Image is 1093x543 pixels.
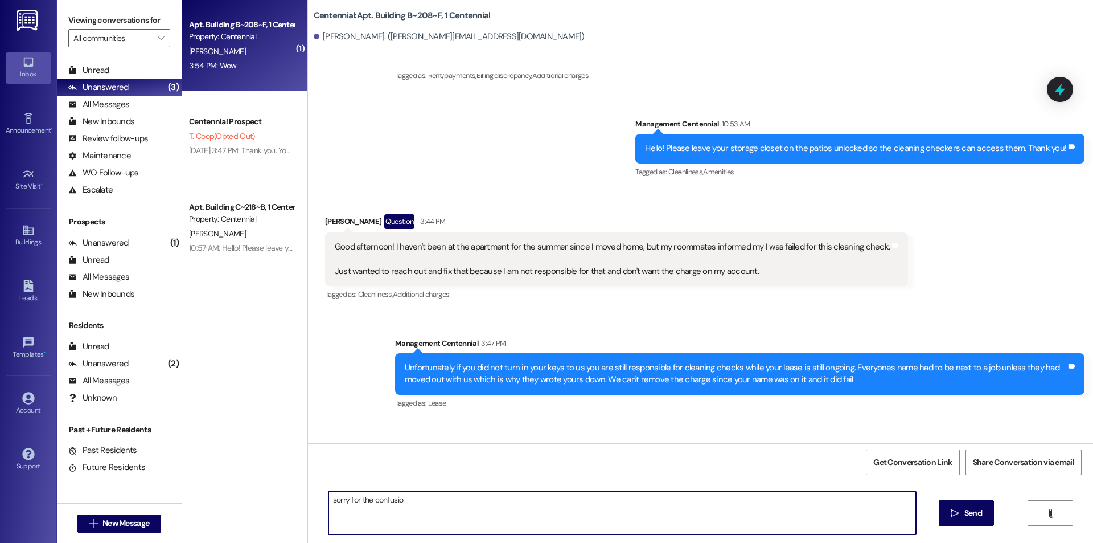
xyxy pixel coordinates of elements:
[358,289,393,299] span: Cleanliness ,
[6,389,51,419] a: Account
[189,60,237,71] div: 3:54 PM: Wow
[384,214,414,228] div: Question
[165,79,182,96] div: (3)
[68,116,134,128] div: New Inbounds
[68,133,148,145] div: Review follow-ups
[57,216,182,228] div: Prospects
[68,462,145,473] div: Future Residents
[325,214,908,232] div: [PERSON_NAME]
[6,165,51,195] a: Site Visit •
[393,289,449,299] span: Additional charges
[645,142,1066,154] div: Hello! Please leave your storage closet on the patios unlocked so the cleaning checkers can acces...
[6,333,51,364] a: Templates •
[395,67,1084,84] div: Tagged as:
[189,228,246,239] span: [PERSON_NAME]
[428,71,476,80] span: Rent/payments ,
[939,500,994,526] button: Send
[428,398,446,408] span: Lease
[68,237,129,249] div: Unanswered
[51,125,52,133] span: •
[189,31,294,43] div: Property: Centennial
[6,52,51,83] a: Inbox
[189,201,294,213] div: Apt. Building C~218~B, 1 Centennial
[6,276,51,307] a: Leads
[478,337,506,349] div: 3:47 PM
[41,181,43,189] span: •
[189,243,606,253] div: 10:57 AM: Hello! Please leave your storage closet on the patios unlocked so the cleaning checkers...
[6,444,51,475] a: Support
[68,184,113,196] div: Escalate
[77,515,162,533] button: New Message
[964,507,982,519] span: Send
[44,349,46,357] span: •
[73,29,152,47] input: All communities
[328,492,916,534] textarea: sorry for the confusi
[189,213,294,225] div: Property: Centennial
[189,145,750,156] div: [DATE] 3:47 PM: Thank you. You will no longer receive texts from this thread. Please reply with '...
[476,71,532,80] span: Billing discrepancy ,
[965,450,1082,475] button: Share Conversation via email
[57,424,182,436] div: Past + Future Residents
[314,31,585,43] div: [PERSON_NAME]. ([PERSON_NAME][EMAIL_ADDRESS][DOMAIN_NAME])
[68,288,134,300] div: New Inbounds
[635,118,1084,134] div: Management Centennial
[951,509,959,518] i: 
[873,456,952,468] span: Get Conversation Link
[189,131,254,141] span: T. Coop (Opted Out)
[68,358,129,370] div: Unanswered
[1046,509,1055,518] i: 
[57,320,182,332] div: Residents
[102,517,149,529] span: New Message
[68,341,109,353] div: Unread
[314,10,491,22] b: Centennial: Apt. Building B~208~F, 1 Centennial
[866,450,959,475] button: Get Conversation Link
[325,286,908,303] div: Tagged as:
[165,355,182,373] div: (2)
[719,118,750,130] div: 10:53 AM
[68,254,109,266] div: Unread
[395,337,1084,353] div: Management Centennial
[68,271,129,283] div: All Messages
[189,116,294,128] div: Centennial Prospect
[68,64,109,76] div: Unread
[395,395,1084,411] div: Tagged as:
[335,241,890,277] div: Good afternoon! I haven't been at the apartment for the summer since I moved home, but my roommat...
[668,167,703,177] span: Cleanliness ,
[68,81,129,93] div: Unanswered
[17,10,40,31] img: ResiDesk Logo
[973,456,1074,468] span: Share Conversation via email
[68,99,129,111] div: All Messages
[68,150,131,162] div: Maintenance
[158,34,164,43] i: 
[532,71,589,80] span: Additional charges
[189,46,246,56] span: [PERSON_NAME]
[417,215,445,227] div: 3:44 PM
[635,164,1084,180] div: Tagged as:
[68,375,129,387] div: All Messages
[68,11,170,29] label: Viewing conversations for
[68,167,138,179] div: WO Follow-ups
[703,167,734,177] span: Amenities
[68,392,117,404] div: Unknown
[89,519,98,528] i: 
[6,221,51,251] a: Buildings
[68,444,137,456] div: Past Residents
[167,234,182,252] div: (1)
[405,362,1066,386] div: Unfortunately if you did not turn in your keys to us you are still responsible for cleaning check...
[189,19,294,31] div: Apt. Building B~208~F, 1 Centennial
